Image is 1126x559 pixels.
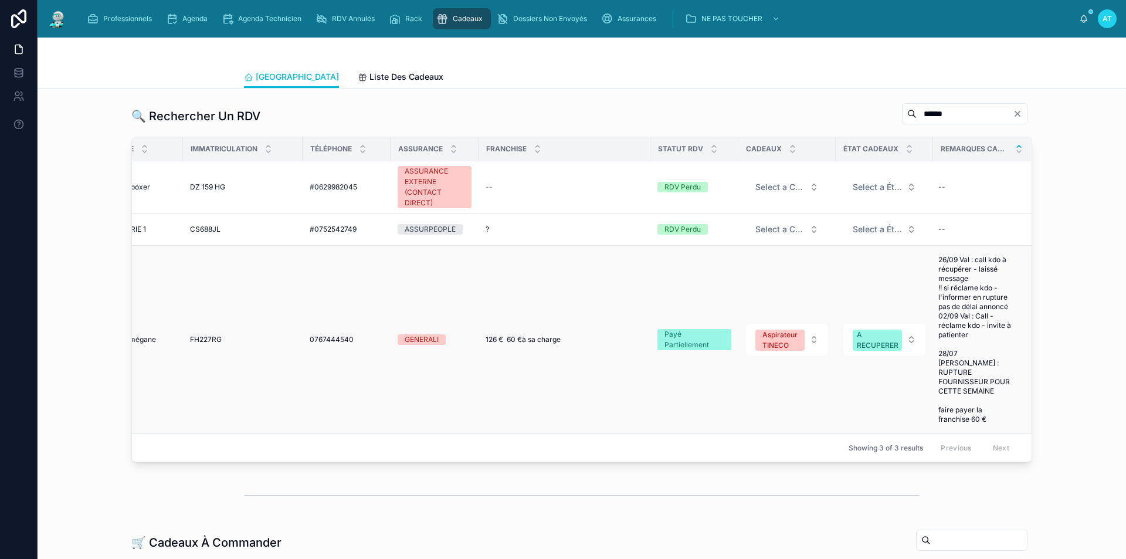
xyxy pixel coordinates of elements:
[244,66,339,89] a: [GEOGRAPHIC_DATA]
[162,8,216,29] a: Agenda
[746,177,828,198] button: Select Button
[398,166,472,208] a: ASSURANCE EXTERNE (CONTACT DIRECT)
[762,330,798,351] div: Aspirateur TINECO
[746,144,782,154] span: Cadeaux
[843,323,926,356] a: Select Button
[657,182,731,192] a: RDV Perdu
[746,219,828,240] button: Select Button
[310,225,384,234] a: #0752542749
[745,176,829,198] a: Select Button
[190,225,296,234] a: CS688JL
[938,255,1012,424] span: 26/09 Val : call kdo à récupérer - laissé message !! si réclame kdo - l'informer en rupture pas d...
[1103,14,1112,23] span: AT
[385,8,430,29] a: Rack
[433,8,491,29] a: Cadeaux
[103,14,152,23] span: Professionnels
[405,166,464,208] div: ASSURANCE EXTERNE (CONTACT DIRECT)
[934,250,1016,429] a: 26/09 Val : call kdo à récupérer - laissé message !! si réclame kdo - l'informer en rupture pas d...
[310,335,354,344] span: 0767444540
[746,324,828,355] button: Select Button
[664,224,701,235] div: RDV Perdu
[486,225,489,234] span: ?
[745,323,829,356] a: Select Button
[453,14,483,23] span: Cadeaux
[256,71,339,83] span: [GEOGRAPHIC_DATA]
[664,182,701,192] div: RDV Perdu
[190,225,221,234] span: CS688JL
[681,8,786,29] a: NE PAS TOUCHER
[218,8,310,29] a: Agenda Technicien
[486,225,643,234] a: ?
[486,335,643,344] a: 126 € 60 €à sa charge
[658,144,703,154] span: Statut RDV
[853,181,902,193] span: Select a État Cadeaux
[493,8,595,29] a: Dossiers Non Envoyés
[131,108,260,124] h1: 🔍 Rechercher Un RDV
[618,14,656,23] span: Assurances
[843,324,925,355] button: Select Button
[310,182,384,192] a: #0629982045
[190,182,296,192] a: DZ 159 HG
[849,443,923,453] span: Showing 3 of 3 results
[310,225,357,234] span: #0752542749
[843,218,926,240] a: Select Button
[938,182,945,192] div: --
[755,223,805,235] span: Select a Cadeau
[598,8,664,29] a: Assurances
[191,144,257,154] span: Immatriculation
[755,181,805,193] span: Select a Cadeau
[102,182,176,192] a: peugeot boxer
[405,334,439,345] div: GENERALI
[332,14,375,23] span: RDV Annulés
[486,144,527,154] span: Franchise
[310,335,384,344] a: 0767444540
[102,225,176,234] a: BMW SERIE 1
[938,225,945,234] div: --
[486,182,493,192] span: --
[657,329,731,350] a: Payé Partiellement
[745,218,829,240] a: Select Button
[486,182,643,192] a: --
[83,8,160,29] a: Professionnels
[843,219,925,240] button: Select Button
[47,9,68,28] img: App logo
[843,177,925,198] button: Select Button
[398,144,443,154] span: Assurance
[310,144,352,154] span: Téléphone
[398,334,472,345] a: GENERALI
[369,71,443,83] span: Liste Des Cadeaux
[405,224,456,235] div: ASSURPEOPLE
[843,176,926,198] a: Select Button
[238,14,301,23] span: Agenda Technicien
[664,329,724,350] div: Payé Partiellement
[312,8,383,29] a: RDV Annulés
[486,335,561,344] span: 126 € 60 €à sa charge
[182,14,208,23] span: Agenda
[853,223,902,235] span: Select a État Cadeaux
[934,178,1016,197] a: --
[190,335,222,344] span: FH227RG
[513,14,587,23] span: Dossiers Non Envoyés
[398,224,472,235] a: ASSURPEOPLE
[1013,109,1027,118] button: Clear
[857,330,898,351] div: A RECUPERER
[657,224,731,235] a: RDV Perdu
[843,144,898,154] span: État Cadeaux
[934,220,1016,239] a: --
[358,66,443,90] a: Liste Des Cadeaux
[405,14,422,23] span: Rack
[941,144,1008,154] span: Remarques Cadeaux
[190,182,225,192] span: DZ 159 HG
[701,14,762,23] span: NE PAS TOUCHER
[131,534,281,551] h1: 🛒 Cadeaux À Commander
[77,6,1079,32] div: scrollable content
[190,335,296,344] a: FH227RG
[310,182,357,192] span: #0629982045
[102,335,176,344] a: Renault mégane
